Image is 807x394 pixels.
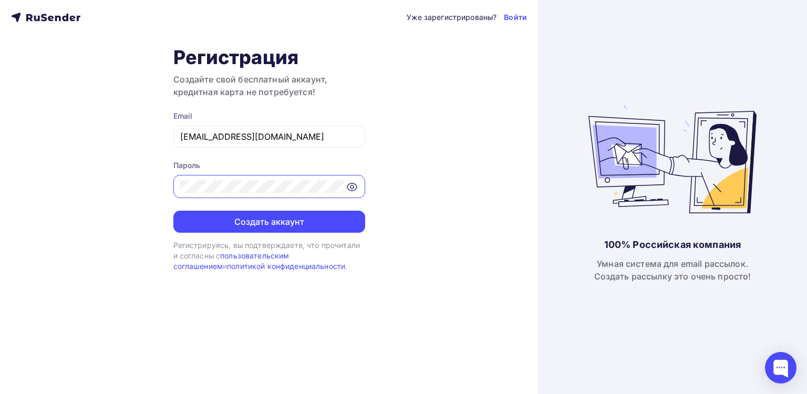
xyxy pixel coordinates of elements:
button: Создать аккаунт [173,211,365,233]
div: Регистрируясь, вы подтверждаете, что прочитали и согласны с и . [173,240,365,272]
div: Email [173,111,365,121]
h3: Создайте свой бесплатный аккаунт, кредитная карта не потребуется! [173,73,365,98]
h1: Регистрация [173,46,365,69]
div: Умная система для email рассылок. Создать рассылку это очень просто! [594,257,751,283]
a: политикой конфиденциальности [227,262,345,271]
a: пользовательским соглашением [173,251,289,271]
a: Войти [504,12,527,23]
div: 100% Российская компания [604,239,741,251]
div: Пароль [173,160,365,171]
div: Уже зарегистрированы? [407,12,496,23]
input: Укажите свой email [180,130,358,143]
